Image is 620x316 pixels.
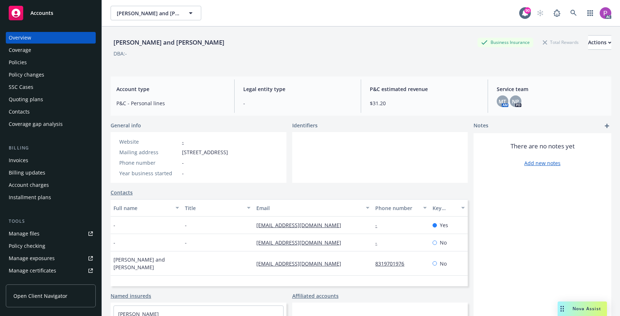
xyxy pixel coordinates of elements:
[185,204,243,212] div: Title
[6,228,96,239] a: Manage files
[370,99,479,107] span: $31.20
[9,167,45,178] div: Billing updates
[6,32,96,44] a: Overview
[9,253,55,264] div: Manage exposures
[6,179,96,191] a: Account charges
[9,240,45,252] div: Policy checking
[9,32,31,44] div: Overview
[533,6,547,20] a: Start snowing
[6,192,96,203] a: Installment plans
[6,106,96,118] a: Contacts
[256,222,347,229] a: [EMAIL_ADDRESS][DOMAIN_NAME]
[182,199,253,217] button: Title
[474,122,488,130] span: Notes
[119,159,179,167] div: Phone number
[13,292,67,300] span: Open Client Navigator
[111,122,141,129] span: General info
[6,81,96,93] a: SSC Cases
[253,199,372,217] button: Email
[119,138,179,145] div: Website
[6,144,96,152] div: Billing
[372,199,430,217] button: Phone number
[375,260,410,267] a: 8319701976
[524,159,561,167] a: Add new notes
[292,122,318,129] span: Identifiers
[6,155,96,166] a: Invoices
[243,99,352,107] span: -
[588,36,611,49] div: Actions
[550,6,564,20] a: Report a Bug
[9,192,51,203] div: Installment plans
[119,148,179,156] div: Mailing address
[478,38,533,47] div: Business Insurance
[116,99,226,107] span: P&C - Personal lines
[9,118,63,130] div: Coverage gap analysis
[558,301,607,316] button: Nova Assist
[6,3,96,23] a: Accounts
[182,159,184,167] span: -
[566,6,581,20] a: Search
[9,265,56,276] div: Manage certificates
[9,155,28,166] div: Invoices
[182,148,228,156] span: [STREET_ADDRESS]
[113,239,115,246] span: -
[185,221,187,229] span: -
[6,44,96,56] a: Coverage
[113,256,179,271] span: [PERSON_NAME] and [PERSON_NAME]
[499,98,506,105] span: MT
[6,265,96,276] a: Manage certificates
[113,204,171,212] div: Full name
[9,228,40,239] div: Manage files
[375,204,419,212] div: Phone number
[524,7,531,14] div: 90
[111,199,182,217] button: Full name
[9,44,31,56] div: Coverage
[30,10,53,16] span: Accounts
[9,57,27,68] div: Policies
[433,204,457,212] div: Key contact
[9,277,45,289] div: Manage claims
[583,6,598,20] a: Switch app
[440,260,447,267] span: No
[182,138,184,145] a: -
[256,204,361,212] div: Email
[116,85,226,93] span: Account type
[375,239,383,246] a: -
[9,106,30,118] div: Contacts
[440,239,447,246] span: No
[375,222,383,229] a: -
[6,253,96,264] a: Manage exposures
[117,9,179,17] span: [PERSON_NAME] and [PERSON_NAME]
[588,35,611,50] button: Actions
[6,167,96,178] a: Billing updates
[440,221,448,229] span: Yes
[256,239,347,246] a: [EMAIL_ADDRESS][DOMAIN_NAME]
[6,218,96,225] div: Tools
[292,292,339,300] a: Affiliated accounts
[9,179,49,191] div: Account charges
[9,69,44,81] div: Policy changes
[600,7,611,19] img: photo
[6,69,96,81] a: Policy changes
[558,301,567,316] div: Drag to move
[111,292,151,300] a: Named insureds
[370,85,479,93] span: P&C estimated revenue
[9,94,43,105] div: Quoting plans
[6,94,96,105] a: Quoting plans
[573,305,601,312] span: Nova Assist
[119,169,179,177] div: Year business started
[111,38,227,47] div: [PERSON_NAME] and [PERSON_NAME]
[113,50,127,57] div: DBA: -
[539,38,582,47] div: Total Rewards
[182,169,184,177] span: -
[6,118,96,130] a: Coverage gap analysis
[6,277,96,289] a: Manage claims
[603,122,611,130] a: add
[512,98,519,105] span: NP
[497,85,606,93] span: Service team
[185,239,187,246] span: -
[511,142,575,151] span: There are no notes yet
[111,6,201,20] button: [PERSON_NAME] and [PERSON_NAME]
[6,240,96,252] a: Policy checking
